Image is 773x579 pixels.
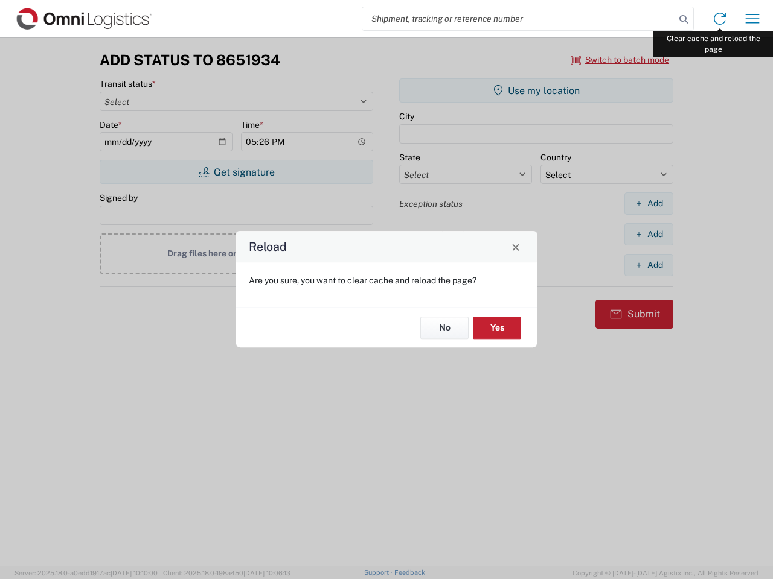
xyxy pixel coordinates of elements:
h4: Reload [249,238,287,256]
p: Are you sure, you want to clear cache and reload the page? [249,275,524,286]
button: Close [507,238,524,255]
button: Yes [473,317,521,339]
input: Shipment, tracking or reference number [362,7,675,30]
button: No [420,317,469,339]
